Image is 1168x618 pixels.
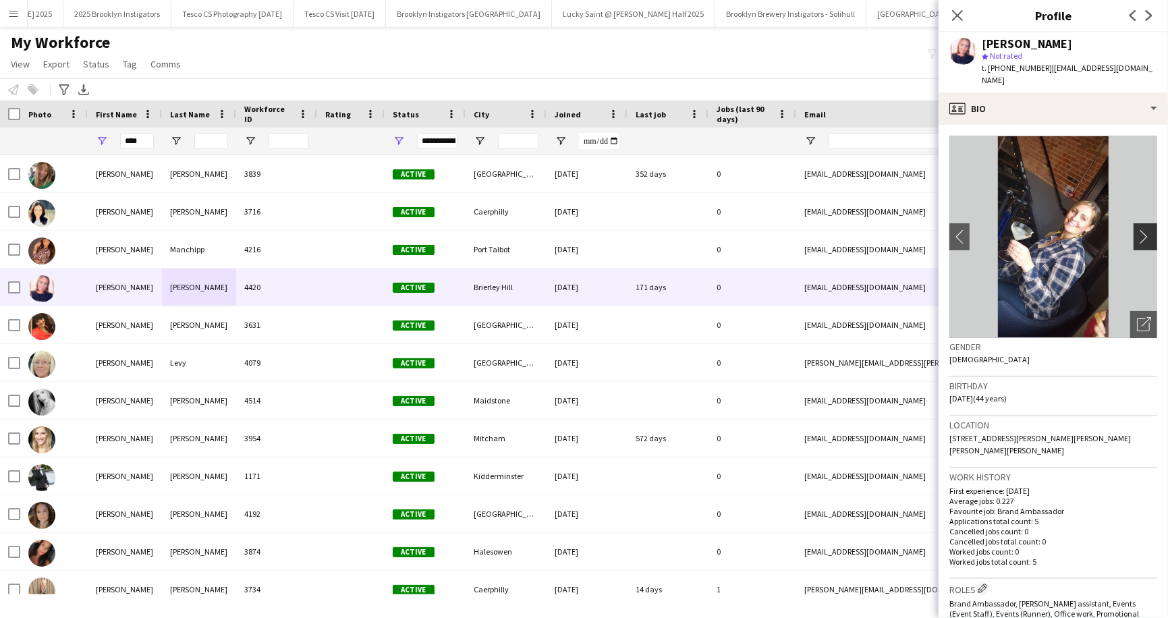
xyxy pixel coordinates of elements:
[796,344,1066,381] div: [PERSON_NAME][EMAIL_ADDRESS][PERSON_NAME][DOMAIN_NAME]
[466,231,547,268] div: Port Talbot
[949,393,1007,403] span: [DATE] (44 years)
[939,92,1168,125] div: Bio
[466,344,547,381] div: [GEOGRAPHIC_DATA]
[162,193,236,230] div: [PERSON_NAME]
[325,109,351,119] span: Rating
[393,585,435,595] span: Active
[466,571,547,608] div: Caerphilly
[547,533,628,570] div: [DATE]
[949,516,1157,526] p: Applications total count: 5
[796,269,1066,306] div: [EMAIL_ADDRESS][DOMAIN_NAME]
[949,341,1157,353] h3: Gender
[474,109,489,119] span: City
[56,82,72,98] app-action-btn: Advanced filters
[28,502,55,529] img: sarah mustoe
[466,269,547,306] div: Brierley Hill
[466,306,547,343] div: [GEOGRAPHIC_DATA]
[236,495,317,532] div: 4192
[547,495,628,532] div: [DATE]
[708,382,796,419] div: 0
[28,313,55,340] img: Sarah Cahill
[708,155,796,192] div: 0
[466,457,547,495] div: Kidderminster
[990,51,1022,61] span: Not rated
[28,162,55,189] img: Sara Cowan
[162,269,236,306] div: [PERSON_NAME]
[63,1,171,27] button: 2025 Brooklyn Instigators
[393,320,435,331] span: Active
[236,269,317,306] div: 4420
[96,135,108,147] button: Open Filter Menu
[393,135,405,147] button: Open Filter Menu
[708,495,796,532] div: 0
[393,245,435,255] span: Active
[628,269,708,306] div: 171 days
[628,571,708,608] div: 14 days
[162,231,236,268] div: Manchipp
[11,32,110,53] span: My Workforce
[796,155,1066,192] div: [EMAIL_ADDRESS][DOMAIN_NAME]
[236,306,317,343] div: 3631
[466,155,547,192] div: [GEOGRAPHIC_DATA]
[28,540,55,567] img: Sarah Purnell
[796,382,1066,419] div: [EMAIL_ADDRESS][DOMAIN_NAME]
[949,546,1157,557] p: Worked jobs count: 0
[466,495,547,532] div: [GEOGRAPHIC_DATA]
[628,420,708,457] div: 572 days
[949,380,1157,392] h3: Birthday
[120,133,154,149] input: First Name Filter Input
[236,231,317,268] div: 4216
[88,155,162,192] div: [PERSON_NAME]
[96,109,137,119] span: First Name
[708,306,796,343] div: 0
[393,358,435,368] span: Active
[547,571,628,608] div: [DATE]
[244,135,256,147] button: Open Filter Menu
[393,396,435,406] span: Active
[949,354,1030,364] span: [DEMOGRAPHIC_DATA]
[88,457,162,495] div: [PERSON_NAME]
[269,133,309,149] input: Workforce ID Filter Input
[194,133,228,149] input: Last Name Filter Input
[236,193,317,230] div: 3716
[708,231,796,268] div: 0
[547,306,628,343] div: [DATE]
[708,420,796,457] div: 0
[628,155,708,192] div: 352 days
[28,237,55,264] img: Sara Manchipp
[982,63,1052,73] span: t. [PHONE_NUMBER]
[393,472,435,482] span: Active
[804,109,826,119] span: Email
[88,306,162,343] div: [PERSON_NAME]
[796,533,1066,570] div: [EMAIL_ADDRESS][DOMAIN_NAME]
[393,547,435,557] span: Active
[949,486,1157,496] p: First experience: [DATE]
[466,420,547,457] div: Mitcham
[708,193,796,230] div: 0
[547,382,628,419] div: [DATE]
[466,193,547,230] div: Caerphilly
[949,136,1157,338] img: Crew avatar or photo
[162,155,236,192] div: [PERSON_NAME]
[829,133,1058,149] input: Email Filter Input
[866,1,1026,27] button: [GEOGRAPHIC_DATA] on trade tour 2025
[28,109,51,119] span: Photo
[708,269,796,306] div: 0
[5,55,35,73] a: View
[796,495,1066,532] div: [EMAIL_ADDRESS][DOMAIN_NAME]
[236,420,317,457] div: 3954
[949,536,1157,546] p: Cancelled jobs total count: 0
[11,58,30,70] span: View
[982,38,1072,50] div: [PERSON_NAME]
[547,231,628,268] div: [DATE]
[88,420,162,457] div: [PERSON_NAME]
[717,104,772,124] span: Jobs (last 90 days)
[796,193,1066,230] div: [EMAIL_ADDRESS][DOMAIN_NAME]
[43,58,69,70] span: Export
[708,457,796,495] div: 0
[236,155,317,192] div: 3839
[949,433,1131,455] span: [STREET_ADDRESS][PERSON_NAME][PERSON_NAME][PERSON_NAME][PERSON_NAME]
[162,306,236,343] div: [PERSON_NAME]
[796,306,1066,343] div: [EMAIL_ADDRESS][DOMAIN_NAME]
[162,571,236,608] div: [PERSON_NAME]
